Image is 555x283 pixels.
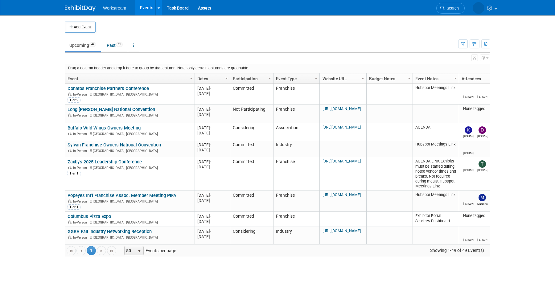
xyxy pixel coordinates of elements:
[65,5,96,11] img: ExhibitDay
[273,157,319,191] td: Franchise
[230,157,273,191] td: Committed
[452,73,459,83] a: Column Settings
[125,246,135,255] span: 50
[69,248,74,253] span: Go to the first page
[463,201,474,205] div: Josh Lu
[210,142,211,147] span: -
[360,73,367,83] a: Column Settings
[360,76,365,81] span: Column Settings
[465,126,472,134] img: Kiet Tran
[210,125,211,130] span: -
[197,229,227,234] div: [DATE]
[407,76,412,81] span: Column Settings
[188,73,195,83] a: Column Settings
[68,92,72,96] img: In-Person Event
[230,123,273,140] td: Considering
[479,160,486,168] img: Tanner Michaelis
[68,204,80,209] div: Tier 1
[68,166,72,169] img: In-Person Event
[463,94,474,98] div: Marcelo Pinto
[68,97,80,102] div: Tier 2
[413,123,459,140] td: AGENDA
[197,86,227,91] div: [DATE]
[197,73,226,84] a: Dates
[197,125,227,130] div: [DATE]
[102,39,127,51] a: Past61
[68,148,192,153] div: [GEOGRAPHIC_DATA], [GEOGRAPHIC_DATA]
[230,227,273,245] td: Considering
[463,134,474,138] div: Kiet Tran
[68,165,192,170] div: [GEOGRAPHIC_DATA], [GEOGRAPHIC_DATA]
[323,159,361,163] a: [URL][DOMAIN_NAME]
[273,227,319,245] td: Industry
[413,157,459,191] td: AGENDA LINK Exhibits must be staffed during noted vendor times and breaks. Not required during me...
[68,219,192,225] div: [GEOGRAPHIC_DATA], [GEOGRAPHIC_DATA]
[68,235,192,240] div: [GEOGRAPHIC_DATA], [GEOGRAPHIC_DATA]
[323,125,361,129] a: [URL][DOMAIN_NAME]
[73,220,89,224] span: In-Person
[453,76,458,81] span: Column Settings
[413,140,459,157] td: Hubspot Meetings Link
[68,149,72,152] img: In-Person Event
[233,73,269,84] a: Participation
[68,131,192,136] div: [GEOGRAPHIC_DATA], [GEOGRAPHIC_DATA]
[67,246,76,255] a: Go to the first page
[473,2,484,14] img: Keira Wiele
[73,92,89,96] span: In-Person
[117,246,182,255] span: Events per page
[323,192,361,197] a: [URL][DOMAIN_NAME]
[87,246,96,255] span: 1
[68,229,152,234] a: GGRA Fall Industry Networking Reception
[323,228,361,233] a: [URL][DOMAIN_NAME]
[465,160,472,168] img: Benjamin Guyaux
[73,236,89,240] span: In-Person
[109,248,114,253] span: Go to the last page
[462,213,518,218] div: None tagged
[197,147,227,153] div: [DATE]
[197,234,227,239] div: [DATE]
[97,246,106,255] a: Go to the next page
[477,168,488,172] div: Tanner Michaelis
[477,134,488,138] div: Dwight Smith
[210,214,211,219] span: -
[107,246,116,255] a: Go to the last page
[197,164,227,170] div: [DATE]
[197,107,227,112] div: [DATE]
[197,91,227,96] div: [DATE]
[267,73,273,83] a: Column Settings
[463,237,474,241] div: Sal Villafana
[79,248,84,253] span: Go to the previous page
[465,87,472,94] img: Marcelo Pinto
[323,106,361,111] a: [URL][DOMAIN_NAME]
[89,42,96,47] span: 49
[68,220,72,224] img: In-Person Event
[210,86,211,91] span: -
[479,87,486,94] img: Damon Young
[116,42,123,47] span: 61
[323,73,362,84] a: Website URL
[197,130,227,136] div: [DATE]
[465,194,472,201] img: Josh Lu
[73,132,89,136] span: In-Person
[230,105,273,123] td: Not Participating
[406,73,413,83] a: Column Settings
[73,149,89,153] span: In-Person
[369,73,409,84] a: Budget Notes
[413,191,459,212] td: Hubspot Meetings Link
[413,84,459,105] td: Hubspot Meetings Link
[462,106,518,111] div: None tagged
[230,191,273,212] td: Committed
[197,142,227,147] div: [DATE]
[189,76,194,81] span: Column Settings
[210,229,211,234] span: -
[479,230,486,237] img: Eduardo Ruiz
[465,230,472,237] img: Sal Villafana
[68,236,72,239] img: In-Person Event
[224,73,230,83] a: Column Settings
[413,212,459,227] td: Exhibitor Portal Services Dashboard
[68,107,155,112] a: Long [PERSON_NAME] National Convention
[465,143,472,151] img: Marcelo Pinto
[314,76,319,81] span: Column Settings
[273,123,319,140] td: Association
[76,246,86,255] a: Go to the previous page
